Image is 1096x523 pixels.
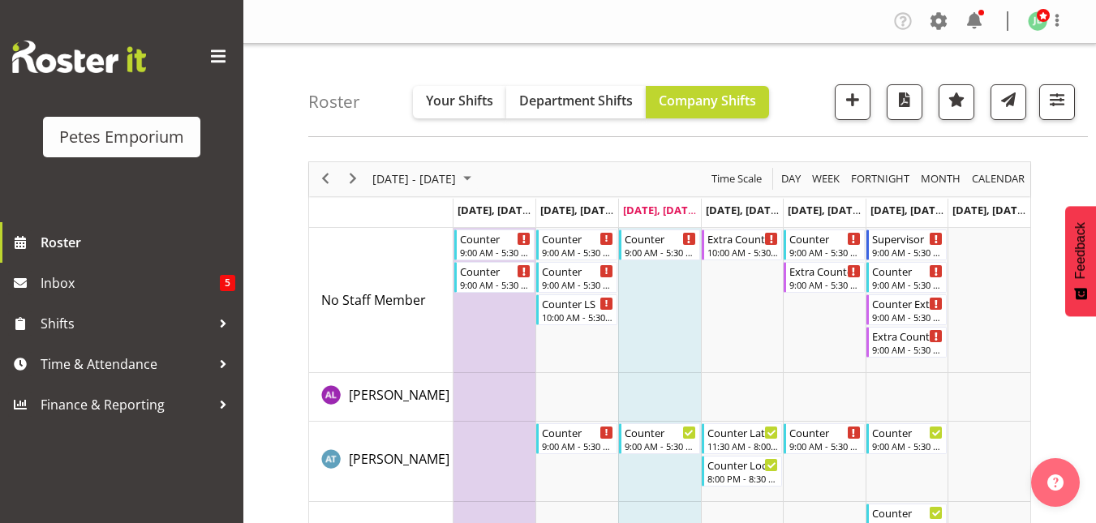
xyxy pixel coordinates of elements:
div: No Staff Member"s event - Supervisor Begin From Saturday, September 27, 2025 at 9:00:00 AM GMT+12... [866,229,948,260]
div: Counter [789,424,861,440]
div: Counter [872,263,943,279]
div: 10:00 AM - 5:30 PM [707,246,779,259]
div: Counter [460,263,531,279]
span: Time & Attendance [41,352,211,376]
div: 9:00 AM - 5:30 PM [789,439,861,452]
span: Month [919,169,962,189]
span: Fortnight [849,169,911,189]
div: 9:00 AM - 5:30 PM [872,439,943,452]
img: help-xxl-2.png [1047,474,1064,491]
span: [DATE], [DATE] [623,203,697,217]
div: next period [339,162,367,196]
div: Counter LS [542,295,613,311]
button: Add a new shift [835,84,870,120]
span: [PERSON_NAME] [349,386,449,404]
div: Counter [872,424,943,440]
div: 9:00 AM - 5:30 PM [872,311,943,324]
div: Counter [872,504,943,521]
button: Previous [315,169,337,189]
span: Your Shifts [426,92,493,109]
span: Inbox [41,271,220,295]
a: [PERSON_NAME] [349,385,449,405]
button: Send a list of all shifts for the selected filtered period to all rostered employees. [991,84,1026,120]
span: calendar [970,169,1026,189]
span: [DATE] - [DATE] [371,169,458,189]
div: Alex-Micheal Taniwha"s event - Counter Begin From Wednesday, September 24, 2025 at 9:00:00 AM GMT... [619,423,700,454]
span: [DATE], [DATE] [952,203,1026,217]
button: Your Shifts [413,86,506,118]
div: 9:00 AM - 5:30 PM [872,246,943,259]
div: Extra Counter [707,230,779,246]
h4: Roster [308,92,360,111]
td: Abigail Lane resource [309,373,453,422]
img: jodine-bunn132.jpg [1028,11,1047,31]
div: Counter [542,230,613,246]
div: 9:00 AM - 5:30 PM [542,246,613,259]
div: 8:00 PM - 8:30 PM [707,472,779,485]
div: No Staff Member"s event - Extra Counter Begin From Saturday, September 27, 2025 at 9:00:00 AM GMT... [866,327,948,358]
div: Alex-Micheal Taniwha"s event - Counter Lock Up Begin From Thursday, September 25, 2025 at 8:00:00... [702,456,783,487]
div: 11:30 AM - 8:00 PM [707,439,779,452]
div: No Staff Member"s event - Extra Counter Begin From Friday, September 26, 2025 at 9:00:00 AM GMT+1... [784,262,865,293]
div: Counter [542,424,613,440]
div: No Staff Member"s event - Counter Begin From Tuesday, September 23, 2025 at 9:00:00 AM GMT+12:00 ... [536,262,617,293]
span: No Staff Member [321,291,426,309]
div: No Staff Member"s event - Counter Begin From Monday, September 22, 2025 at 9:00:00 AM GMT+12:00 E... [454,229,535,260]
span: [PERSON_NAME] [349,450,449,468]
button: Company Shifts [646,86,769,118]
a: No Staff Member [321,290,426,310]
div: 9:00 AM - 5:30 PM [789,278,861,291]
span: [DATE], [DATE] [706,203,780,217]
div: Supervisor [872,230,943,246]
div: 9:00 AM - 5:30 PM [789,246,861,259]
button: Month [969,169,1028,189]
div: September 22 - 28, 2025 [367,162,481,196]
span: [DATE], [DATE] [870,203,944,217]
div: No Staff Member"s event - Counter Begin From Tuesday, September 23, 2025 at 9:00:00 AM GMT+12:00 ... [536,229,617,260]
div: Alex-Micheal Taniwha"s event - Counter Begin From Friday, September 26, 2025 at 9:00:00 AM GMT+12... [784,423,865,454]
div: No Staff Member"s event - Counter Begin From Wednesday, September 24, 2025 at 9:00:00 AM GMT+12:0... [619,229,700,260]
div: Extra Counter [789,263,861,279]
div: Counter [460,230,531,246]
button: Timeline Week [810,169,843,189]
button: Highlight an important date within the roster. [939,84,974,120]
div: No Staff Member"s event - Counter Extra Begin From Saturday, September 27, 2025 at 9:00:00 AM GMT... [866,294,948,325]
div: Counter Late Shift [707,424,779,440]
div: Counter Lock Up [707,457,779,473]
button: Time Scale [709,169,765,189]
span: [DATE], [DATE] [788,203,862,217]
span: Company Shifts [659,92,756,109]
div: 9:00 AM - 5:30 PM [460,246,531,259]
button: Feedback - Show survey [1065,206,1096,316]
button: Timeline Day [779,169,804,189]
div: Counter [542,263,613,279]
div: Alex-Micheal Taniwha"s event - Counter Begin From Tuesday, September 23, 2025 at 9:00:00 AM GMT+1... [536,423,617,454]
button: Filter Shifts [1039,84,1075,120]
div: 10:00 AM - 5:30 PM [542,311,613,324]
div: 9:00 AM - 5:30 PM [542,278,613,291]
div: Counter [789,230,861,246]
div: Counter [625,230,696,246]
button: Next [342,169,364,189]
span: Roster [41,230,235,255]
button: September 2025 [370,169,479,189]
a: [PERSON_NAME] [349,449,449,469]
div: No Staff Member"s event - Counter Begin From Saturday, September 27, 2025 at 9:00:00 AM GMT+12:00... [866,262,948,293]
span: [DATE], [DATE] [458,203,539,217]
div: No Staff Member"s event - Extra Counter Begin From Thursday, September 25, 2025 at 10:00:00 AM GM... [702,229,783,260]
div: No Staff Member"s event - Counter Begin From Monday, September 22, 2025 at 9:00:00 AM GMT+12:00 E... [454,262,535,293]
span: [DATE], [DATE] [540,203,614,217]
button: Fortnight [849,169,913,189]
img: Rosterit website logo [12,41,146,73]
span: 5 [220,275,235,291]
div: 9:00 AM - 5:30 PM [625,246,696,259]
span: Week [810,169,841,189]
td: No Staff Member resource [309,228,453,373]
div: 9:00 AM - 5:30 PM [542,439,613,452]
div: 9:00 AM - 5:30 PM [872,343,943,356]
div: previous period [312,162,339,196]
div: Petes Emporium [59,125,184,149]
div: Alex-Micheal Taniwha"s event - Counter Late Shift Begin From Thursday, September 25, 2025 at 11:3... [702,423,783,454]
div: Counter Extra [872,295,943,311]
button: Download a PDF of the roster according to the set date range. [887,84,922,120]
